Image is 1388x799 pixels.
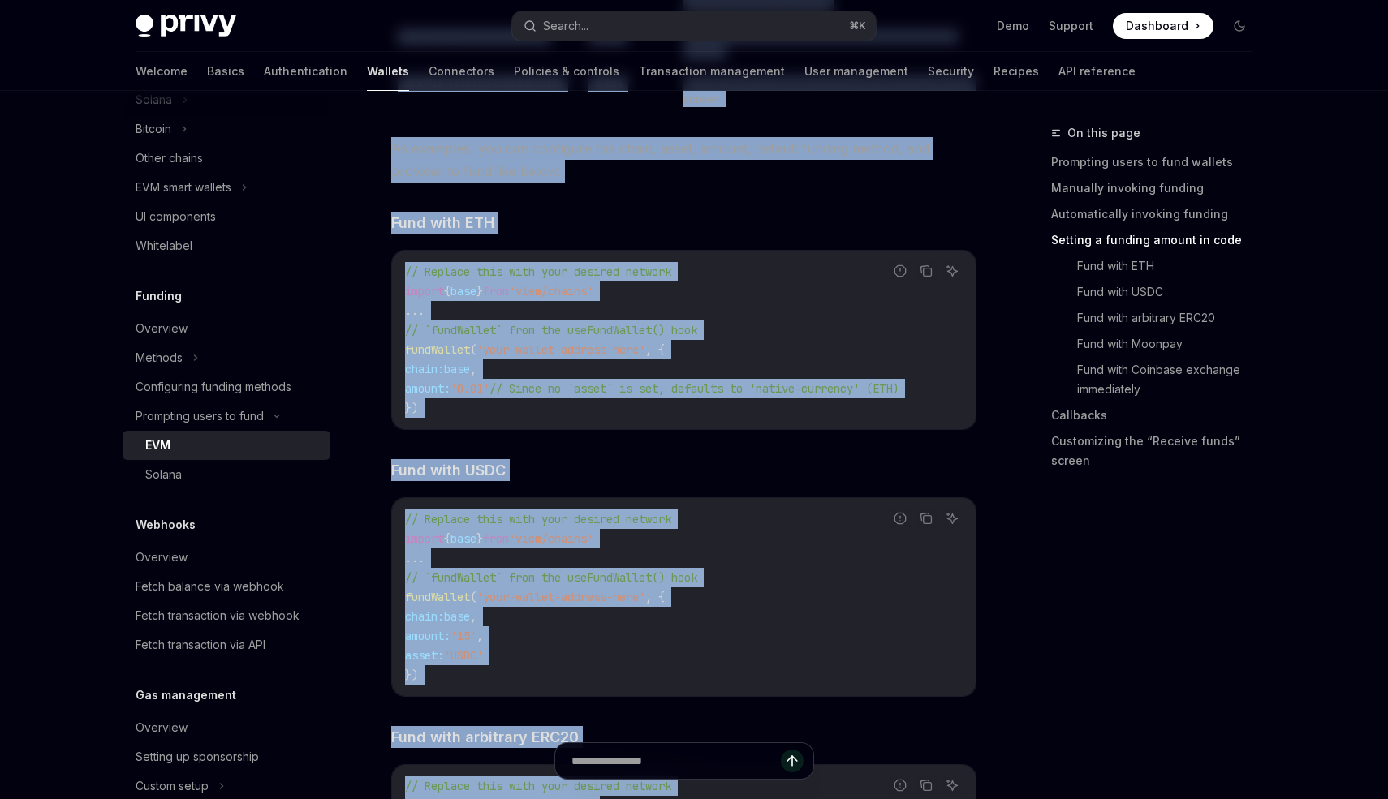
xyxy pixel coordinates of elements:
span: // `fundWallet` from the useFundWallet() hook [405,323,697,337]
a: Security [928,52,974,91]
div: Overview [136,548,188,567]
div: Fetch transaction via API [136,635,265,655]
a: Whitelabel [123,231,330,260]
a: Connectors [429,52,494,91]
a: Authentication [264,52,347,91]
a: Support [1049,18,1093,34]
a: Customizing the “Receive funds” screen [1051,428,1265,474]
div: Fetch balance via webhook [136,577,284,596]
div: EVM [145,436,170,455]
a: Overview [123,543,330,572]
h5: Gas management [136,685,236,705]
span: , [470,609,476,624]
button: Ask AI [942,260,963,281]
a: Manually invoking funding [1051,175,1265,201]
a: Prompting users to fund wallets [1051,149,1265,175]
button: Send message [781,750,804,772]
a: EVM [123,431,330,460]
a: Fund with ETH [1051,253,1265,279]
div: Configuring funding methods [136,377,291,397]
button: EVM smart wallets [123,173,330,202]
span: base [450,531,476,546]
a: Demo [997,18,1029,34]
a: Fetch transaction via API [123,630,330,659]
span: }) [405,668,418,682]
button: Search...⌘K [512,11,876,41]
button: Copy the contents from the code block [916,260,937,281]
span: // `fundWallet` from the useFundWallet() hook [405,570,697,585]
button: Bitcoin [123,114,330,144]
a: User management [804,52,908,91]
span: ( [470,590,476,604]
span: '15' [450,629,476,643]
span: fundWallet [405,590,470,604]
span: base [450,284,476,299]
span: { [444,531,450,546]
div: Prompting users to fund [136,406,264,426]
span: amount: [405,629,450,643]
span: , [470,362,476,376]
button: Report incorrect code [890,508,911,529]
button: Toggle dark mode [1226,13,1252,39]
button: Ask AI [942,508,963,529]
div: Whitelabel [136,236,192,256]
span: Dashboard [1126,18,1188,34]
a: Overview [123,314,330,343]
span: base [444,609,470,624]
span: } [476,284,483,299]
a: Fund with USDC [1051,279,1265,305]
div: Custom setup [136,776,209,796]
a: Transaction management [639,52,785,91]
a: Automatically invoking funding [1051,201,1265,227]
span: 'viem/chains' [509,531,593,546]
a: Callbacks [1051,402,1265,428]
span: 'your-wallet-address-here' [476,590,645,604]
button: Prompting users to fund [123,402,330,431]
a: Dashboard [1113,13,1213,39]
span: }) [405,401,418,415]
span: , [476,629,483,643]
h5: Funding [136,286,182,306]
span: 'viem/chains' [509,284,593,299]
div: Setting up sponsorship [136,747,259,767]
a: Configuring funding methods [123,372,330,402]
span: asset: [405,648,444,663]
a: Setting a funding amount in code [1051,227,1265,253]
span: On this page [1067,123,1140,143]
a: Fund with Moonpay [1051,331,1265,357]
a: Welcome [136,52,188,91]
span: // Replace this with your desired network [405,512,671,526]
span: ... [405,303,425,318]
span: import [405,284,444,299]
a: Fund with arbitrary ERC20 [1051,305,1265,331]
a: UI components [123,202,330,231]
span: '0.01' [450,381,489,396]
a: Setting up sponsorship [123,742,330,771]
span: from [483,531,509,546]
div: Overview [136,718,188,737]
span: ⌘ K [849,19,866,32]
div: Solana [145,465,182,484]
span: // Replace this with your desired network [405,264,671,279]
div: Overview [136,319,188,338]
a: Policies & controls [514,52,619,91]
span: import [405,531,444,546]
span: ... [405,551,425,565]
span: amount: [405,381,450,396]
div: Fetch transaction via webhook [136,606,300,625]
span: from [483,284,509,299]
span: Fund with arbitrary ERC20 [391,726,579,748]
a: Solana [123,460,330,489]
a: Recipes [994,52,1039,91]
span: { [444,284,450,299]
h5: Webhooks [136,515,196,535]
a: Fetch transaction via webhook [123,601,330,630]
span: // Since no `asset` is set, defaults to 'native-currency' (ETH) [489,381,899,396]
button: Methods [123,343,330,372]
a: Fetch balance via webhook [123,572,330,601]
span: fundWallet [405,342,470,357]
span: chain: [405,362,444,376]
span: , { [645,342,665,357]
span: } [476,531,483,546]
span: Fund with USDC [391,459,506,481]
